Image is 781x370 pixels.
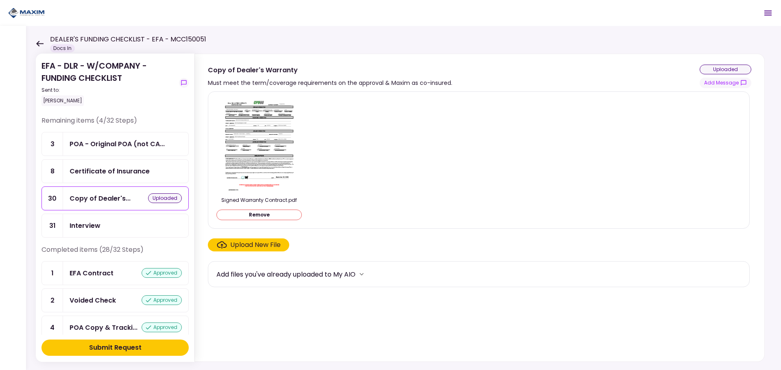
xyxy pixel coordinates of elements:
[41,340,189,356] button: Submit Request
[41,288,189,312] a: 2Voided Checkapproved
[216,269,356,279] div: Add files you've already uploaded to My AIO
[700,65,751,74] div: uploaded
[194,54,765,362] div: Copy of Dealer's WarrantyMust meet the term/coverage requirements on the approval & Maxim as co-i...
[50,44,75,52] div: Docs In
[758,3,778,23] button: Open menu
[216,210,302,220] button: Remove
[42,289,63,312] div: 2
[208,78,452,88] div: Must meet the term/coverage requirements on the approval & Maxim as co-insured.
[142,268,182,278] div: approved
[70,139,165,149] div: POA - Original POA (not CA or GA)
[42,214,63,237] div: 31
[208,65,452,75] div: Copy of Dealer's Warranty
[41,60,176,106] div: EFA - DLR - W/COMPANY - FUNDING CHECKLIST
[70,221,100,231] div: Interview
[70,166,150,176] div: Certificate of Insurance
[41,245,189,261] div: Completed items (28/32 Steps)
[148,193,182,203] div: uploaded
[700,78,751,88] button: show-messages
[142,295,182,305] div: approved
[70,295,116,305] div: Voided Check
[89,343,142,353] div: Submit Request
[356,268,368,280] button: more
[41,95,84,106] div: [PERSON_NAME]
[70,268,113,278] div: EFA Contract
[42,316,63,339] div: 4
[41,159,189,183] a: 8Certificate of Insurance
[41,186,189,210] a: 30Copy of Dealer's Warrantyuploaded
[41,116,189,132] div: Remaining items (4/32 Steps)
[179,78,189,88] button: show-messages
[41,261,189,285] a: 1EFA Contractapproved
[230,240,281,250] div: Upload New File
[42,160,63,183] div: 8
[41,87,176,94] div: Sent to:
[41,316,189,340] a: 4POA Copy & Tracking Receiptapproved
[8,7,45,19] img: Partner icon
[142,322,182,332] div: approved
[42,262,63,285] div: 1
[42,132,63,156] div: 3
[208,238,289,251] span: Click here to upload the required document
[216,197,302,204] div: Signed Warranty Contract.pdf
[70,193,131,203] div: Copy of Dealer's Warranty
[41,214,189,238] a: 31Interview
[70,322,137,333] div: POA Copy & Tracking Receipt
[50,35,206,44] h1: DEALER'S FUNDING CHECKLIST - EFA - MCC150051
[41,132,189,156] a: 3POA - Original POA (not CA or GA)
[42,187,63,210] div: 30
